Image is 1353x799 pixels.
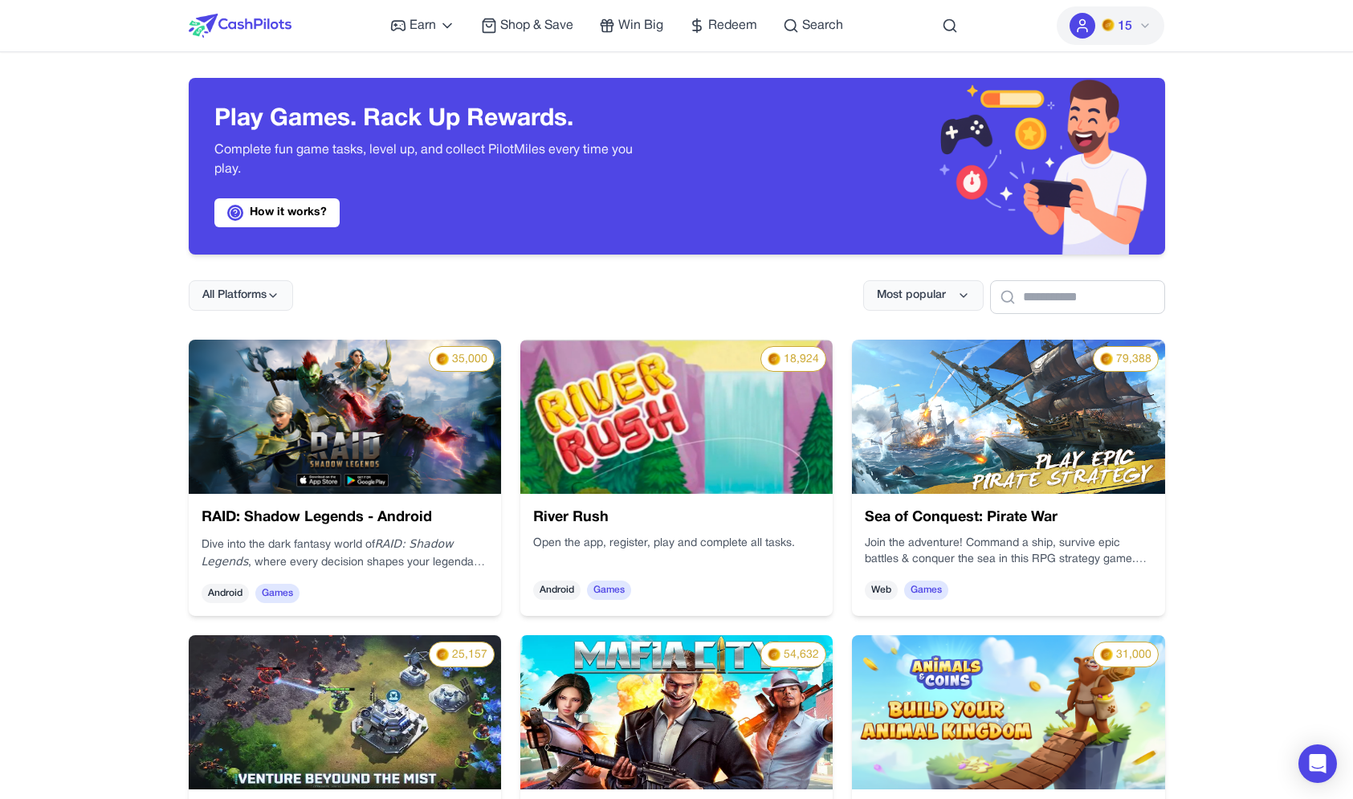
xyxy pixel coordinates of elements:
img: cd3c5e61-d88c-4c75-8e93-19b3db76cddd.webp [520,340,833,494]
span: Games [904,581,948,600]
span: 79,388 [1116,352,1151,368]
span: Web [865,581,898,600]
h3: Play Games. Rack Up Rewards. [214,105,651,134]
button: All Platforms [189,280,293,311]
button: Most popular [863,280,984,311]
img: 1e684bf2-8f9d-4108-9317-d9ed0cf0d127.webp [189,635,501,789]
a: Earn [390,16,455,35]
a: Redeem [689,16,757,35]
h3: Sea of Conquest: Pirate War [865,507,1151,529]
img: e7LpnxnaeNCM.png [852,635,1164,789]
span: 25,157 [452,647,487,663]
button: PMs15 [1057,6,1164,45]
img: PMs [1102,18,1115,31]
em: RAID: Shadow Legends [202,537,454,568]
span: Most popular [877,287,946,304]
span: 31,000 [1116,647,1151,663]
div: Open the app, register, play and complete all tasks. [533,536,820,568]
div: Open Intercom Messenger [1298,744,1337,783]
span: Shop & Save [500,16,573,35]
img: PMs [1100,353,1113,365]
span: Games [587,581,631,600]
span: Android [533,581,581,600]
img: PMs [768,648,780,661]
p: Dive into the dark fantasy world of , where every decision shapes your legendary journey. [202,536,488,571]
img: PMs [436,353,449,365]
a: How it works? [214,198,340,227]
span: Search [802,16,843,35]
span: 35,000 [452,352,487,368]
img: Header decoration [677,78,1165,255]
span: All Platforms [202,287,267,304]
img: 458eefe5-aead-4420-8b58-6e94704f1244.jpg [520,635,833,789]
img: CashPilots Logo [189,14,291,38]
a: Shop & Save [481,16,573,35]
img: nRLw6yM7nDBu.webp [189,340,501,494]
span: Win Big [618,16,663,35]
span: Games [255,584,300,603]
span: Android [202,584,249,603]
p: Join the adventure! Command a ship, survive epic battles & conquer the sea in this RPG strategy g... [865,536,1151,568]
img: 75fe42d1-c1a6-4a8c-8630-7b3dc285bdf3.jpg [852,340,1164,494]
span: 15 [1118,17,1132,36]
h3: River Rush [533,507,820,529]
p: Complete fun game tasks, level up, and collect PilotMiles every time you play. [214,141,651,179]
span: 54,632 [784,647,819,663]
span: Redeem [708,16,757,35]
img: PMs [436,648,449,661]
span: Earn [410,16,436,35]
a: Win Big [599,16,663,35]
img: PMs [1100,648,1113,661]
h3: RAID: Shadow Legends - Android [202,507,488,529]
span: 18,924 [784,352,819,368]
img: PMs [768,353,780,365]
a: Search [783,16,843,35]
